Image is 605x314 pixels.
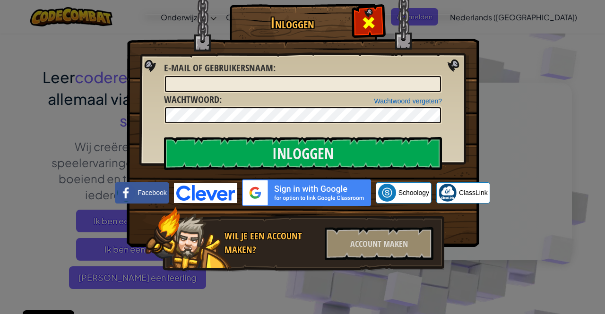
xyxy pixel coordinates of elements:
font: Inloggen [270,12,314,33]
font: ClassLink [459,189,488,196]
font: : [219,93,222,106]
font: Wachtwoord [164,93,219,106]
font: Wil je een account maken? [225,229,302,256]
font: Account maken [350,238,408,250]
input: Inloggen [164,137,442,170]
font: Schoology [398,189,429,196]
img: schoology.png [378,184,396,202]
font: : [273,61,276,74]
font: Facebook [138,189,166,196]
font: E-mail of gebruikersnaam [164,61,273,74]
img: gplus_sso_button2.svg [242,179,371,206]
img: classlink-logo-small.png [439,184,457,202]
a: Wachtwoord vergeten? [374,97,442,105]
img: facebook_small.png [117,184,135,202]
img: clever-logo-blue.png [174,183,237,203]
